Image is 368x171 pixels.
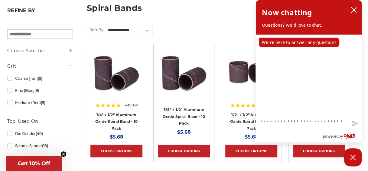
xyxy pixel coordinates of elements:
a: Spindle Sander [7,140,73,151]
h5: Refine by [7,8,73,17]
select: Sort By: [107,26,152,35]
h5: Tool Used On [7,118,73,125]
button: Send message [347,117,362,131]
span: 1 Review [122,103,138,107]
span: (9) [38,76,42,81]
span: $5.68 [177,129,191,135]
a: Choose Options [158,145,210,157]
img: 3/8" x 1/2" AOX Spiral Bands [160,48,208,97]
h1: spiral bands [87,4,361,17]
button: Close Chatbox [344,148,362,166]
img: 1/2" x 1/2" Spiral Bands Aluminum Oxide [227,48,275,97]
span: by [339,132,343,140]
p: We're here to answer any questions [259,38,339,47]
span: (9) [41,100,45,105]
span: (9) [34,88,39,93]
button: Close teaser [60,151,67,157]
a: 1/2" x 1/2" Aluminum Oxide Spiral Band - 10 Pack [230,112,273,131]
a: 1/2" x 1/2" Spiral Bands Aluminum Oxide [225,48,277,100]
div: Get 10% OffClose teaser [6,156,62,171]
span: $5.68 [110,134,123,140]
a: Powered by Olark [323,131,362,142]
label: Sort By: [86,25,104,34]
a: Choose Options [90,145,142,157]
a: Fine (Blue) [7,85,73,96]
h2: Now chatting [262,6,312,18]
span: powered [323,132,338,140]
a: 1/4" x 1/2" Spiral Bands AOX [90,48,142,100]
button: close chatbox [349,5,359,15]
span: (18) [42,143,48,148]
a: Medium (Red) [7,97,73,108]
span: $5.68 [245,134,258,140]
a: 1/4" x 1/2" Aluminum Oxide Spiral Band - 10 Pack [95,112,138,131]
a: 3/8" x 1/2" Aluminum Oxide Spiral Band - 10 Pack [163,107,205,126]
h5: Grit [7,62,73,70]
a: Coarse (Tan) [7,73,73,84]
span: (40) [36,131,43,136]
span: Get 10% Off [18,160,50,167]
p: Questions? We'd love to chat. [262,22,356,28]
a: Choose Options [225,145,277,157]
a: Choose Options [293,145,345,157]
h5: Choose Your Grit [7,47,73,54]
div: chat [256,35,362,115]
img: 1/4" x 1/2" Spiral Bands AOX [92,48,141,97]
a: 3/8" x 1/2" AOX Spiral Bands [158,48,210,100]
a: Die Grinder [7,128,73,139]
